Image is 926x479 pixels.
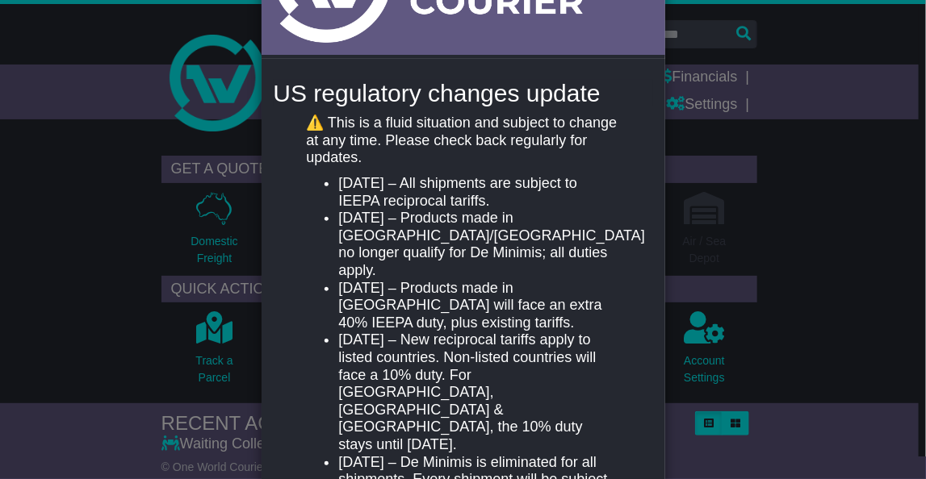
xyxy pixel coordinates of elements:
h4: US regulatory changes update [274,80,653,106]
li: [DATE] – All shipments are subject to IEEPA reciprocal tariffs. [338,175,619,210]
li: [DATE] – Products made in [GEOGRAPHIC_DATA]/[GEOGRAPHIC_DATA] no longer qualify for De Minimis; a... [338,210,619,279]
li: [DATE] – New reciprocal tariffs apply to listed countries. Non-listed countries will face a 10% d... [338,331,619,453]
li: [DATE] – Products made in [GEOGRAPHIC_DATA] will face an extra 40% IEEPA duty, plus existing tari... [338,280,619,332]
p: ⚠️ This is a fluid situation and subject to change at any time. Please check back regularly for u... [306,115,619,167]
